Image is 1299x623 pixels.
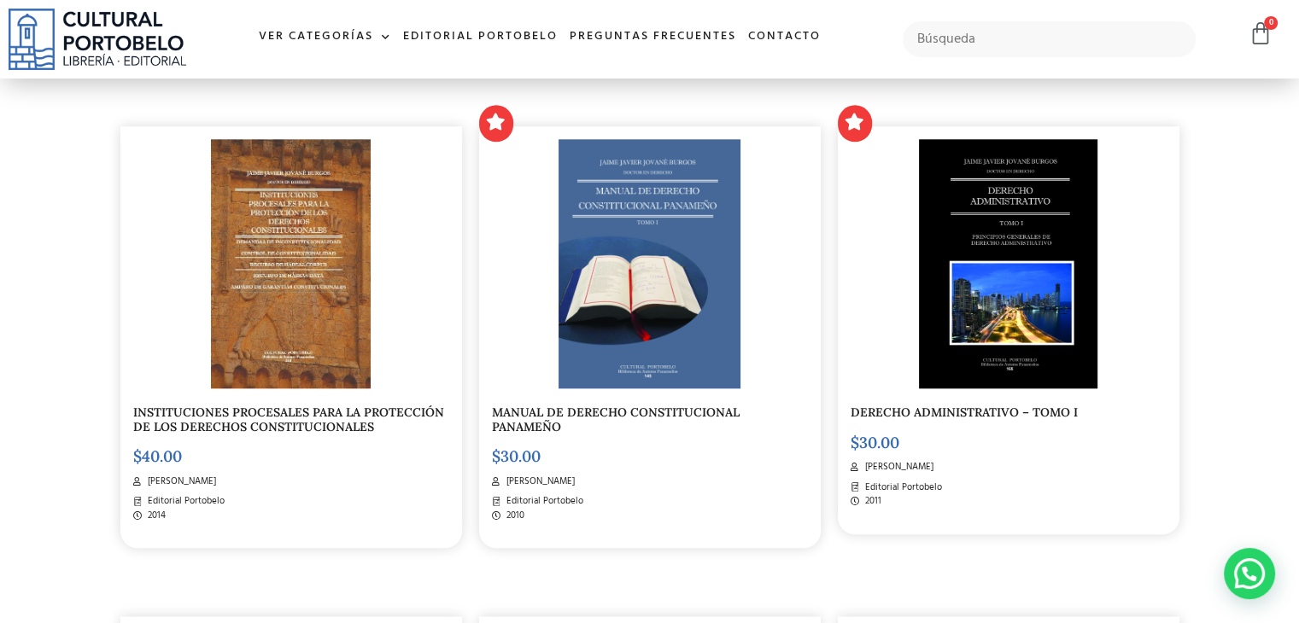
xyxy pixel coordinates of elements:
[903,21,1196,57] input: Búsqueda
[492,405,740,434] a: MANUAL DE DERECHO CONSTITUCIONAL PANAMEÑO
[851,433,859,452] span: $
[502,509,524,523] span: 2010
[143,475,216,489] span: [PERSON_NAME]
[133,446,142,466] span: $
[502,494,583,509] span: Editorial Portobelo
[143,509,166,523] span: 2014
[1224,548,1275,599] div: Contactar por WhatsApp
[133,405,444,434] a: INSTITUCIONES PROCESALES PARA LA PROTECCIÓN DE LOS DERECHOS CONSTITUCIONALES
[851,433,899,452] bdi: 30.00
[1249,21,1273,46] a: 0
[851,405,1078,420] a: DERECHO ADMINISTRATIVO – TOMO I
[1264,16,1278,30] span: 0
[919,139,1097,388] img: BA-165-JOVANE-DERECHO ADMINISTRATIVO 11X17-01
[211,139,372,388] img: BA244-1
[742,19,827,55] a: Contacto
[253,19,397,55] a: Ver Categorías
[502,475,575,489] span: [PERSON_NAME]
[564,19,742,55] a: Preguntas frecuentes
[492,446,541,466] bdi: 30.00
[861,460,933,475] span: [PERSON_NAME]
[559,139,740,388] img: BA-145-JOVANE-CONSTITUCIONAL-01
[492,446,500,466] span: $
[133,446,182,466] bdi: 40.00
[861,494,881,509] span: 2011
[143,494,225,509] span: Editorial Portobelo
[861,480,942,495] span: Editorial Portobelo
[397,19,564,55] a: Editorial Portobelo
